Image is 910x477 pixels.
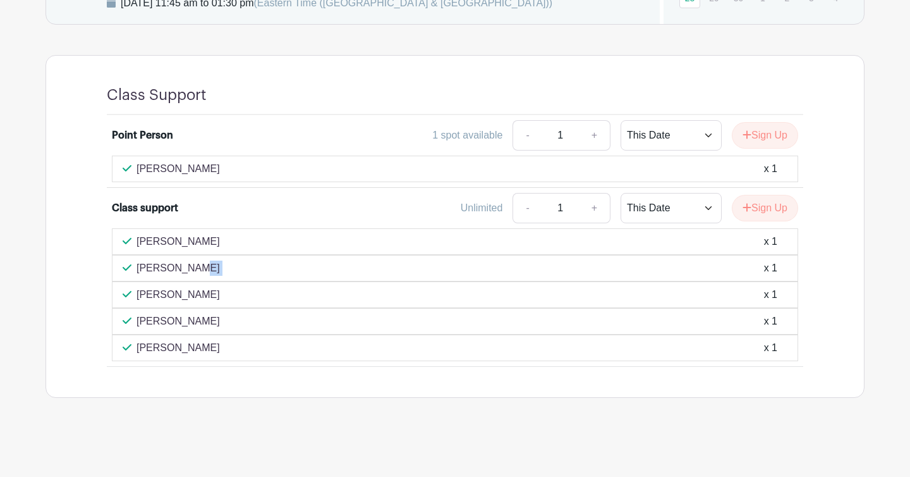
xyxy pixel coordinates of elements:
[136,261,220,276] p: [PERSON_NAME]
[764,261,777,276] div: x 1
[136,234,220,249] p: [PERSON_NAME]
[732,195,798,221] button: Sign Up
[513,120,542,151] a: -
[732,122,798,149] button: Sign Up
[432,128,502,143] div: 1 spot available
[764,314,777,329] div: x 1
[764,340,777,356] div: x 1
[136,287,220,302] p: [PERSON_NAME]
[136,340,220,356] p: [PERSON_NAME]
[579,193,610,223] a: +
[136,314,220,329] p: [PERSON_NAME]
[764,234,777,249] div: x 1
[764,287,777,302] div: x 1
[579,120,610,151] a: +
[112,128,173,143] div: Point Person
[513,193,542,223] a: -
[107,86,207,104] h4: Class Support
[136,161,220,177] p: [PERSON_NAME]
[764,161,777,177] div: x 1
[112,201,178,216] div: Class support
[461,201,503,216] div: Unlimited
